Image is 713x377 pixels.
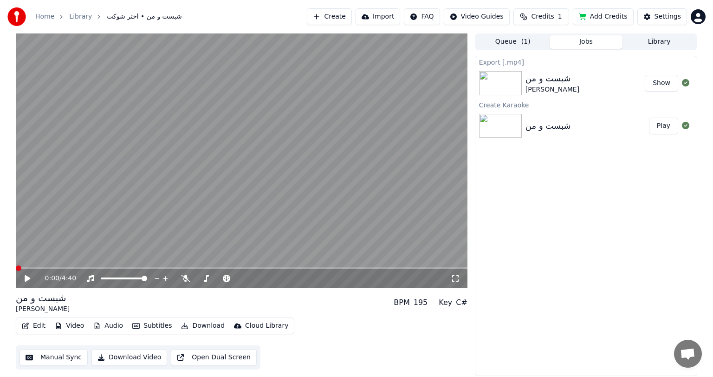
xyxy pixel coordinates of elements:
button: Library [622,35,696,49]
div: شبست و من [525,72,579,85]
button: Play [649,118,678,134]
a: Home [35,12,54,21]
div: Settings [655,12,681,21]
button: Import [356,8,400,25]
button: FAQ [404,8,440,25]
span: 1 [558,12,562,21]
button: Download [177,319,228,332]
button: Add Credits [573,8,634,25]
button: Jobs [550,35,623,49]
div: BPM [394,297,409,308]
a: Library [69,12,92,21]
button: Manual Sync [19,349,88,366]
div: Key [439,297,452,308]
span: ( 1 ) [521,37,531,46]
button: Subtitles [129,319,175,332]
button: Create [307,8,352,25]
div: 195 [414,297,428,308]
button: Video [51,319,88,332]
button: Audio [90,319,127,332]
div: Create Karaoke [475,99,697,110]
span: Credits [531,12,554,21]
button: Open Dual Screen [171,349,257,366]
div: شبست و من [525,119,571,132]
div: C# [456,297,467,308]
button: Show [645,75,678,92]
div: Export [.mp4] [475,56,697,67]
button: Queue [476,35,550,49]
div: Open chat [674,340,702,368]
span: 0:00 [45,274,59,283]
div: شبست و من [16,291,70,304]
img: youka [7,7,26,26]
button: Edit [18,319,49,332]
button: Download Video [91,349,167,366]
span: 4:40 [62,274,76,283]
div: Cloud Library [245,321,288,331]
div: / [45,274,67,283]
span: شبست و من • اختر شوکت [107,12,182,21]
button: Credits1 [513,8,569,25]
div: [PERSON_NAME] [16,304,70,314]
nav: breadcrumb [35,12,182,21]
button: Settings [637,8,687,25]
button: Video Guides [444,8,510,25]
div: [PERSON_NAME] [525,85,579,94]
